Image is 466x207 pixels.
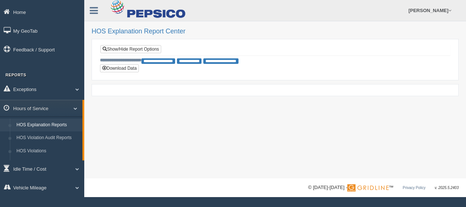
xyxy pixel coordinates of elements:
h2: HOS Explanation Report Center [92,28,459,35]
a: Show/Hide Report Options [100,45,161,53]
a: HOS Violation Trend [13,158,82,171]
button: Download Data [100,64,139,72]
a: Privacy Policy [403,186,425,190]
a: HOS Violation Audit Reports [13,131,82,145]
img: Gridline [347,184,389,192]
a: HOS Explanation Reports [13,119,82,132]
span: v. 2025.5.2403 [435,186,459,190]
div: © [DATE]-[DATE] - ™ [308,184,459,192]
a: HOS Violations [13,145,82,158]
